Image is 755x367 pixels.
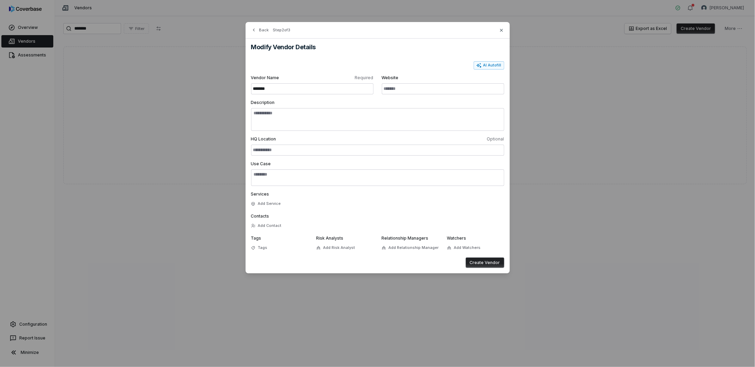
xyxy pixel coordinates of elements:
span: Website [382,75,504,81]
button: Back [249,24,271,36]
span: Description [251,100,275,105]
span: Services [251,191,269,197]
span: Tags [251,235,261,241]
span: Risk Analysts [316,235,344,241]
button: Add Contact [249,220,284,232]
span: Use Case [251,161,271,166]
button: AI Autofill [474,61,504,70]
span: HQ Location [251,136,376,142]
span: Contacts [251,213,269,219]
span: Tags [258,245,268,250]
span: Add Risk Analyst [323,245,355,250]
span: Optional [379,136,504,142]
button: Add Watchers [445,242,483,254]
span: Vendor Name [251,75,311,81]
span: Required [314,75,374,81]
span: Add Relationship Manager [389,245,439,250]
span: Step 2 of 3 [273,28,291,33]
span: Relationship Managers [382,235,429,241]
h2: Modify Vendor Details [251,44,504,50]
button: Create Vendor [466,258,504,268]
button: Add Service [249,198,283,210]
span: Watchers [447,235,466,241]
